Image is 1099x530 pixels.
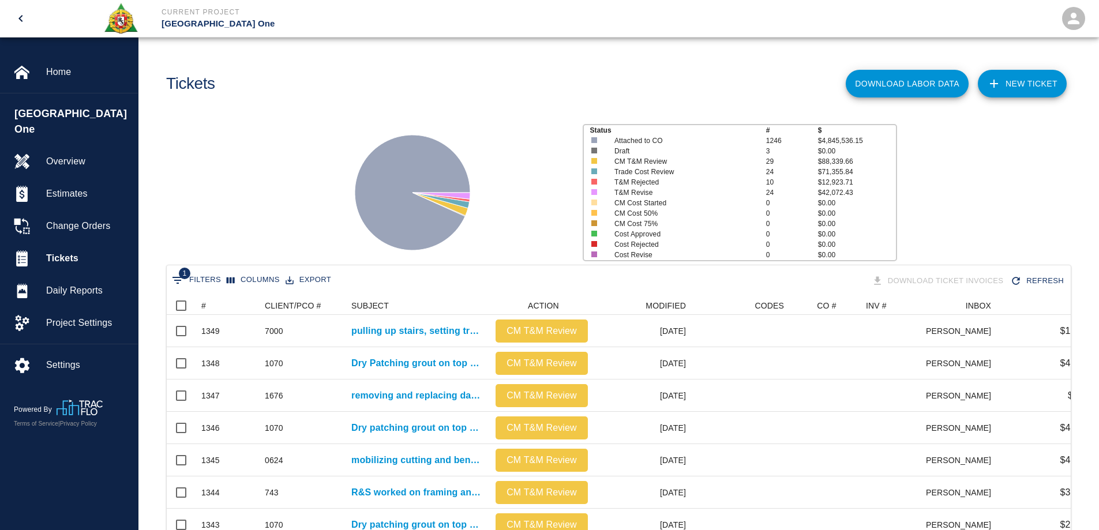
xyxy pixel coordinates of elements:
span: 1 [179,268,190,279]
p: CM Cost 75% [614,219,751,229]
div: CODES [692,296,790,315]
p: 0 [766,198,818,208]
div: 1348 [201,358,220,369]
div: [PERSON_NAME] [927,379,997,412]
div: SUBJECT [351,296,389,315]
div: [DATE] [594,315,692,347]
p: CM Cost 50% [614,208,751,219]
p: Current Project [162,7,612,17]
p: T&M Revise [614,187,751,198]
p: Attached to CO [614,136,751,146]
div: 1070 [265,358,283,369]
a: Privacy Policy [60,420,97,427]
p: 29 [766,156,818,167]
p: 0 [766,229,818,239]
div: # [196,296,259,315]
span: Project Settings [46,316,129,330]
p: Draft [614,146,751,156]
div: MODIFIED [594,296,692,315]
div: [DATE] [594,412,692,444]
div: 1346 [201,422,220,434]
span: Overview [46,155,129,168]
button: open drawer [7,5,35,32]
img: TracFlo [57,400,103,415]
p: $12,923.71 [818,177,896,187]
div: 1345 [201,454,220,466]
div: ACTION [528,296,559,315]
div: MODIFIED [646,296,686,315]
div: ACTION [490,296,594,315]
div: [PERSON_NAME] [927,315,997,347]
p: $0.00 [818,198,896,208]
a: R&S worked on framing and pouring drains Level #3 F2... [351,486,484,499]
div: CO # [817,296,836,315]
div: Refresh the list [1008,271,1068,291]
div: 1347 [201,390,220,401]
p: $0.00 [818,229,896,239]
div: 1070 [265,422,283,434]
div: 7000 [265,325,283,337]
div: [PERSON_NAME] [927,444,997,476]
p: 24 [766,187,818,198]
h1: Tickets [166,74,215,93]
p: CM T&M Review [500,389,583,403]
a: Dry patching grout on top of beams getting man [DEMOGRAPHIC_DATA] man lift to 2nd floor and mater... [351,421,484,435]
p: # [766,125,818,136]
div: CLIENT/PCO # [265,296,321,315]
span: Settings [46,358,129,372]
div: INV # [866,296,887,315]
div: INV # [860,296,927,315]
p: CM T&M Review [500,324,583,338]
a: Dry Patching grout on top of beams Column line D/13 2nd floor, and L/7 2nd floor. [351,356,484,370]
div: 1344 [201,487,220,498]
p: mobilizing cutting and bending rebar for gate #12 stairway leave out infill level #2.5 level #3 a... [351,453,484,467]
p: CM T&M Review [614,156,751,167]
div: 0624 [265,454,283,466]
p: Cost Approved [614,229,751,239]
p: Cost Rejected [614,239,751,250]
div: # [201,296,206,315]
div: CO # [790,296,860,315]
span: Estimates [46,187,129,201]
a: pulling up stairs, setting treads and finishing concrete for Gate #12 stairs #3 to #4. [351,324,484,338]
div: 1676 [265,390,283,401]
button: Show filters [169,271,224,290]
p: CM Cost Started [614,198,751,208]
p: $0.00 [818,239,896,250]
div: [PERSON_NAME] [927,347,997,379]
button: Download Labor Data [846,70,969,97]
p: 24 [766,167,818,177]
p: $ [818,125,896,136]
a: NEW TICKET [978,70,1067,97]
p: $0.00 [818,219,896,229]
img: Roger & Sons Concrete [103,2,138,35]
div: [DATE] [594,476,692,509]
div: CLIENT/PCO # [259,296,346,315]
p: CM T&M Review [500,356,583,370]
div: [PERSON_NAME] [927,476,997,509]
p: $42,072.43 [818,187,896,198]
div: [DATE] [594,444,692,476]
p: $0.00 [818,146,896,156]
div: 1349 [201,325,220,337]
span: Tickets [46,251,129,265]
p: T&M Rejected [614,177,751,187]
p: $71,355.84 [818,167,896,177]
span: Change Orders [46,219,129,233]
button: Export [283,271,334,289]
p: $0.00 [818,250,896,260]
button: Refresh [1008,271,1068,291]
p: $88,339.66 [818,156,896,167]
p: CM T&M Review [500,421,583,435]
span: [GEOGRAPHIC_DATA] One [14,106,132,137]
div: [DATE] [594,379,692,412]
p: 0 [766,250,818,260]
p: Cost Revise [614,250,751,260]
p: 0 [766,219,818,229]
p: [GEOGRAPHIC_DATA] One [162,17,612,31]
div: SUBJECT [346,296,490,315]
